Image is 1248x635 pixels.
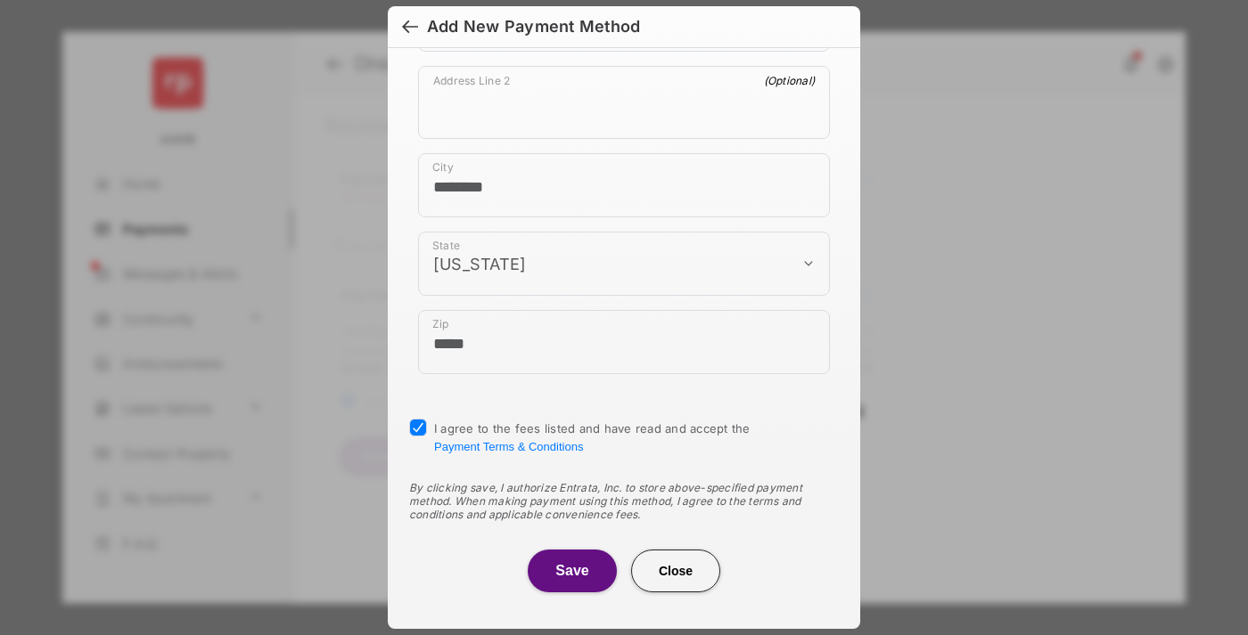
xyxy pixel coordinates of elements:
button: Close [631,550,720,592]
div: payment_method_screening[postal_addresses][addressLine2] [418,66,830,139]
span: I agree to the fees listed and have read and accept the [434,421,751,453]
div: payment_method_screening[postal_addresses][locality] [418,153,830,217]
div: payment_method_screening[postal_addresses][administrativeArea] [418,232,830,296]
div: By clicking save, I authorize Entrata, Inc. to store above-specified payment method. When making ... [409,481,839,521]
div: payment_method_screening[postal_addresses][postalCode] [418,310,830,374]
button: Save [528,550,617,592]
button: I agree to the fees listed and have read and accept the [434,440,583,453]
div: Add New Payment Method [427,17,640,37]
